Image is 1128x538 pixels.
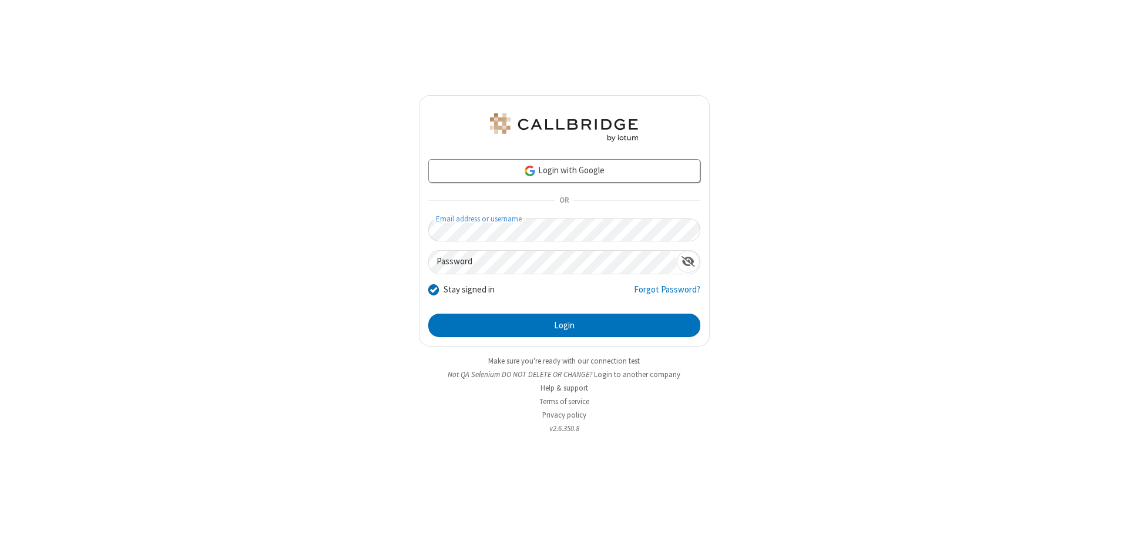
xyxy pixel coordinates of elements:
a: Login with Google [428,159,700,183]
input: Email address or username [428,218,700,241]
button: Login to another company [594,369,680,380]
img: google-icon.png [523,164,536,177]
a: Help & support [540,383,588,393]
a: Make sure you're ready with our connection test [488,356,640,366]
div: Show password [677,251,700,273]
li: Not QA Selenium DO NOT DELETE OR CHANGE? [419,369,710,380]
span: OR [555,193,573,209]
input: Password [429,251,677,274]
button: Login [428,314,700,337]
img: QA Selenium DO NOT DELETE OR CHANGE [488,113,640,142]
a: Forgot Password? [634,283,700,305]
li: v2.6.350.8 [419,423,710,434]
label: Stay signed in [444,283,495,297]
a: Terms of service [539,396,589,406]
a: Privacy policy [542,410,586,420]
